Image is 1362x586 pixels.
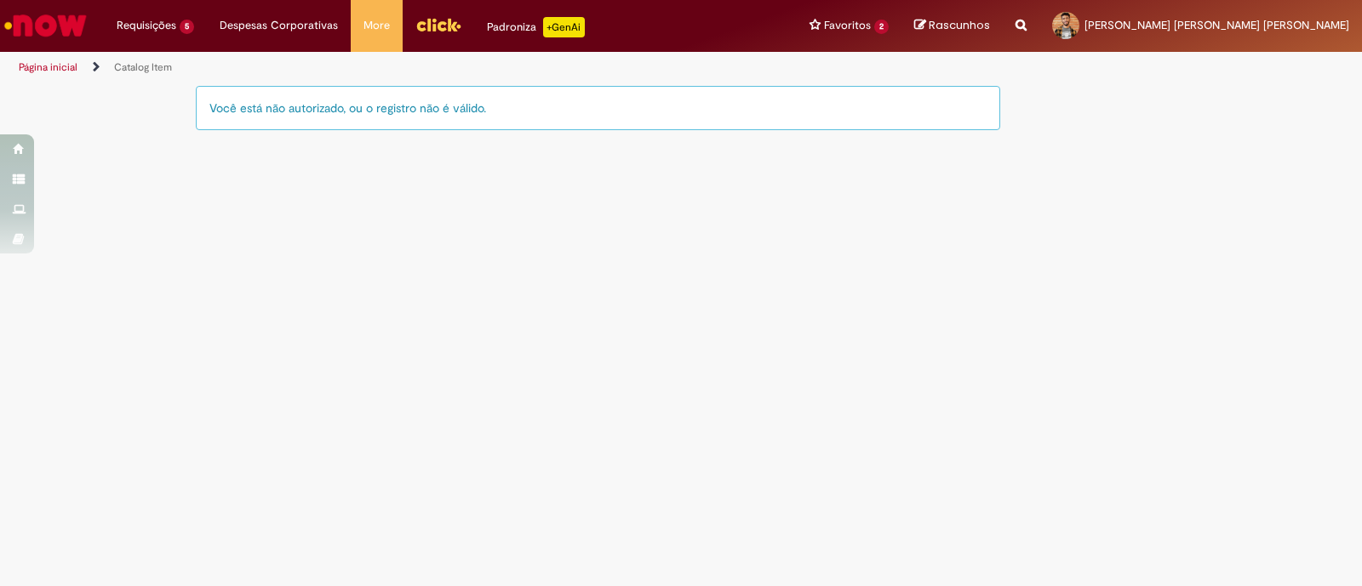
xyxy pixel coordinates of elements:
[929,17,990,33] span: Rascunhos
[874,20,889,34] span: 2
[1084,18,1349,32] span: [PERSON_NAME] [PERSON_NAME] [PERSON_NAME]
[824,17,871,34] span: Favoritos
[487,17,585,37] div: Padroniza
[2,9,89,43] img: ServiceNow
[220,17,338,34] span: Despesas Corporativas
[415,12,461,37] img: click_logo_yellow_360x200.png
[114,60,172,74] a: Catalog Item
[914,18,990,34] a: Rascunhos
[13,52,896,83] ul: Trilhas de página
[180,20,194,34] span: 5
[363,17,390,34] span: More
[117,17,176,34] span: Requisições
[196,86,1000,130] div: Você está não autorizado, ou o registro não é válido.
[19,60,77,74] a: Página inicial
[543,17,585,37] p: +GenAi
